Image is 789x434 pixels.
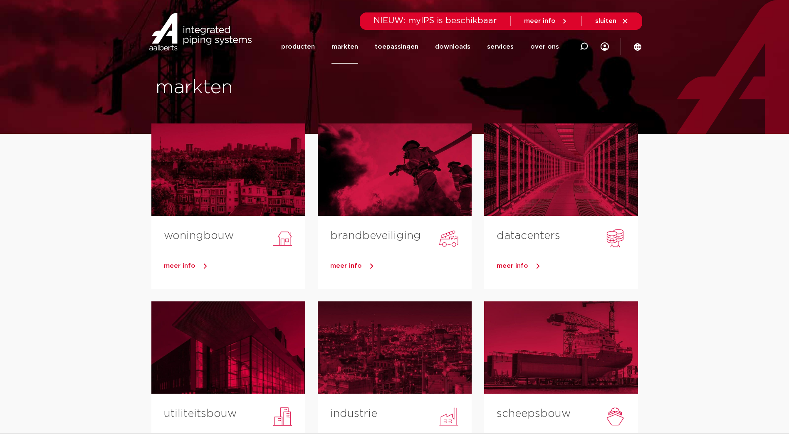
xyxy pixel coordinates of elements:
a: meer info [497,260,638,272]
nav: Menu [281,30,559,64]
a: producten [281,30,315,64]
a: meer info [164,260,305,272]
div: my IPS [601,30,609,64]
span: sluiten [595,18,616,24]
a: toepassingen [375,30,418,64]
a: markten [331,30,358,64]
a: scheepsbouw [497,408,571,419]
span: meer info [330,263,362,269]
h1: markten [156,74,391,101]
a: sluiten [595,17,629,25]
a: utiliteitsbouw [164,408,237,419]
span: meer info [497,263,528,269]
a: brandbeveiliging [330,230,421,241]
a: services [487,30,514,64]
a: woningbouw [164,230,234,241]
a: over ons [530,30,559,64]
span: NIEUW: myIPS is beschikbaar [373,17,497,25]
a: downloads [435,30,470,64]
span: meer info [524,18,556,24]
span: meer info [164,263,195,269]
a: meer info [524,17,568,25]
a: meer info [330,260,472,272]
a: industrie [330,408,377,419]
a: datacenters [497,230,560,241]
